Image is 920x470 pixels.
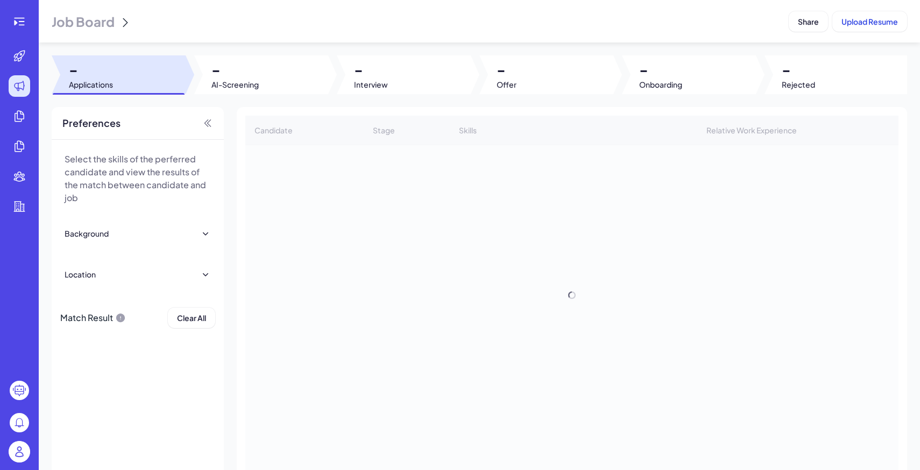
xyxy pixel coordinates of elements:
div: Background [65,228,109,239]
span: - [211,60,259,79]
span: - [354,60,388,79]
button: Share [789,11,828,32]
span: Preferences [62,116,121,131]
div: Match Result [60,308,126,328]
span: - [639,60,682,79]
span: - [69,60,113,79]
span: Interview [354,79,388,90]
span: Onboarding [639,79,682,90]
p: Select the skills of the perferred candidate and view the results of the match between candidate ... [65,153,211,204]
span: - [497,60,516,79]
span: AI-Screening [211,79,259,90]
button: Upload Resume [832,11,907,32]
span: - [782,60,815,79]
span: Clear All [177,313,206,323]
span: Upload Resume [841,17,898,26]
span: Job Board [52,13,115,30]
div: Location [65,269,96,280]
span: Share [798,17,819,26]
button: Clear All [168,308,215,328]
img: user_logo.png [9,441,30,462]
span: Applications [69,79,113,90]
span: Offer [497,79,516,90]
span: Rejected [782,79,815,90]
